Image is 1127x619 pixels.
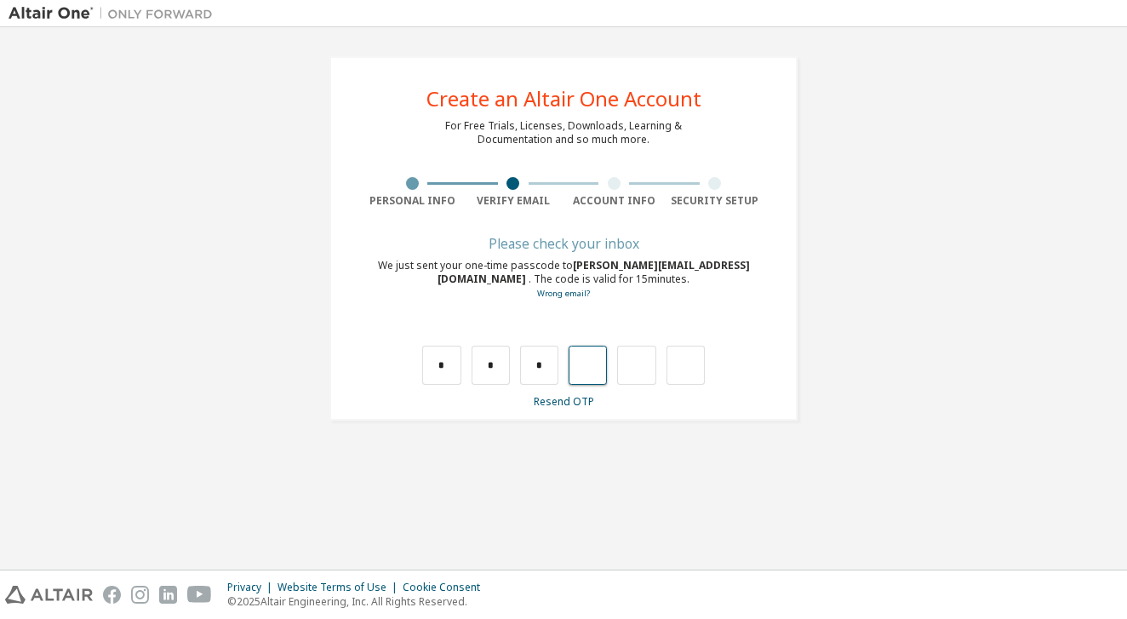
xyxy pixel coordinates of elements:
img: instagram.svg [131,586,149,604]
a: Resend OTP [534,394,594,409]
div: We just sent your one-time passcode to . The code is valid for 15 minutes. [362,259,765,301]
div: For Free Trials, Licenses, Downloads, Learning & Documentation and so much more. [445,119,682,146]
p: © 2025 Altair Engineering, Inc. All Rights Reserved. [227,594,490,609]
div: Security Setup [665,194,766,208]
div: Cookie Consent [403,581,490,594]
div: Website Terms of Use [277,581,403,594]
img: facebook.svg [103,586,121,604]
div: Account Info [563,194,665,208]
div: Personal Info [362,194,463,208]
img: Altair One [9,5,221,22]
div: Privacy [227,581,277,594]
span: [PERSON_NAME][EMAIL_ADDRESS][DOMAIN_NAME] [438,258,750,286]
div: Verify Email [463,194,564,208]
a: Go back to the registration form [537,288,590,299]
img: youtube.svg [187,586,212,604]
img: altair_logo.svg [5,586,93,604]
div: Create an Altair One Account [426,89,701,109]
div: Please check your inbox [362,238,765,249]
img: linkedin.svg [159,586,177,604]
